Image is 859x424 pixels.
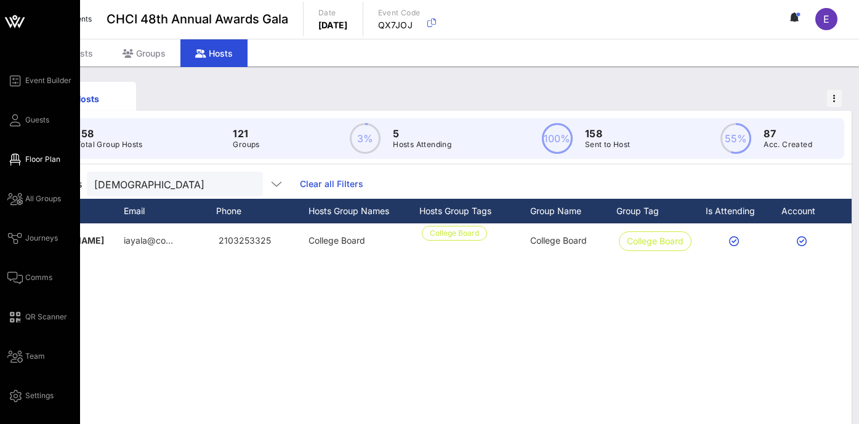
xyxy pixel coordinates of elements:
div: Email [124,199,216,223]
p: 121 [233,126,259,141]
span: Team [25,351,45,362]
a: Clear all Filters [300,177,363,191]
p: 158 [76,126,143,141]
div: Hosts [47,92,127,105]
a: Team [7,349,45,364]
span: Guests [25,114,49,126]
a: All Groups [7,191,61,206]
p: 5 [393,126,451,141]
span: CHCI 48th Annual Awards Gala [107,10,288,28]
span: Event Builder [25,75,71,86]
span: All Groups [25,193,61,204]
a: Guests [7,113,49,127]
div: Groups [108,39,180,67]
p: Acc. Created [764,138,812,151]
a: Comms [7,270,52,285]
div: Group Tag [616,199,703,223]
div: Hosts Group Tags [419,199,530,223]
a: QR Scanner [7,310,67,324]
span: Journeys [25,233,58,244]
p: iayala@co… [124,223,173,258]
span: College Board [430,226,479,240]
div: E [815,8,837,30]
span: College Board [627,232,684,250]
a: Settings [7,388,54,403]
div: Account [770,199,838,223]
a: Event Builder [7,73,71,88]
span: College Board [309,235,365,246]
p: Sent to Host [585,138,631,151]
p: 87 [764,126,812,141]
span: College Board [530,235,587,246]
span: Comms [25,272,52,283]
div: Hosts [180,39,248,67]
a: Floor Plan [7,152,60,167]
p: Event Code [378,7,421,19]
span: Settings [25,390,54,401]
span: E [823,13,829,25]
div: Is Attending [703,199,770,223]
p: 158 [585,126,631,141]
span: 2103253325 [219,235,271,246]
a: Journeys [7,231,58,246]
span: Floor Plan [25,154,60,165]
p: Total Group Hosts [76,138,143,151]
p: QX7JOJ [378,19,421,31]
span: QR Scanner [25,311,67,322]
p: Groups [233,138,259,151]
p: Hosts Attending [393,138,451,151]
div: Hosts Group Names [309,199,419,223]
p: Date [318,7,348,19]
div: Phone [216,199,309,223]
div: Group Name [530,199,616,223]
p: [DATE] [318,19,348,31]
